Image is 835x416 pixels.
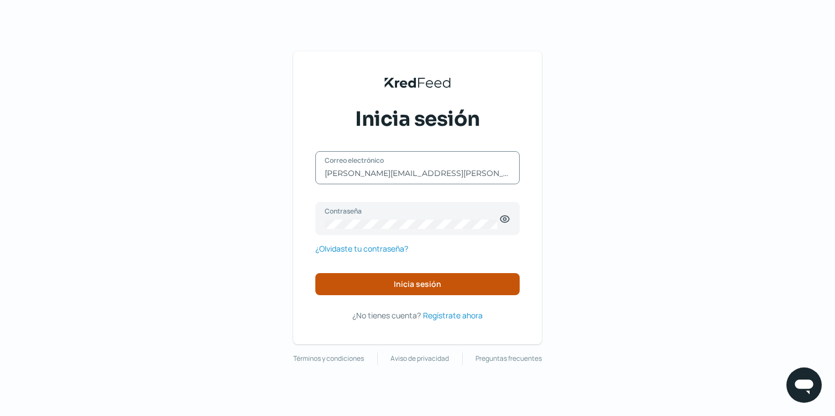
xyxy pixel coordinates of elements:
a: Preguntas frecuentes [475,353,542,365]
a: Aviso de privacidad [390,353,449,365]
label: Contraseña [325,206,499,216]
a: Regístrate ahora [423,308,483,322]
span: Inicia sesión [355,105,480,133]
span: Inicia sesión [394,280,441,288]
a: Términos y condiciones [293,353,364,365]
label: Correo electrónico [325,156,499,165]
span: ¿No tienes cuenta? [352,310,421,321]
img: chatIcon [793,374,815,396]
a: ¿Olvidaste tu contraseña? [315,242,408,255]
button: Inicia sesión [315,273,520,295]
